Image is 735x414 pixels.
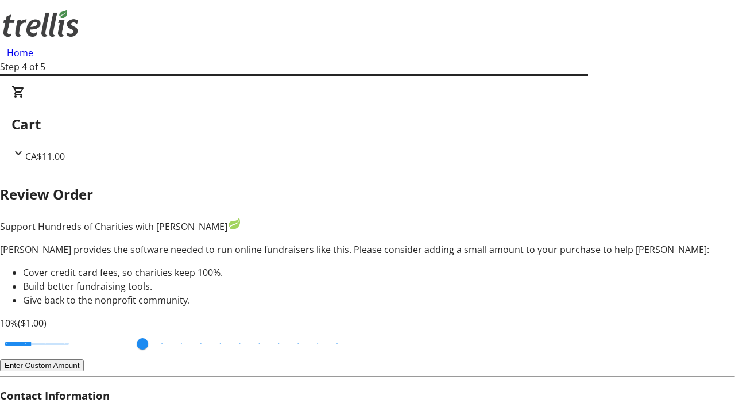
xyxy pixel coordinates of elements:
li: Build better fundraising tools. [23,279,735,293]
h2: Cart [11,114,724,135]
span: CA$11.00 [25,150,65,163]
div: CartCA$11.00 [11,85,724,163]
li: Give back to the nonprofit community. [23,293,735,307]
li: Cover credit card fees, so charities keep 100%. [23,266,735,279]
